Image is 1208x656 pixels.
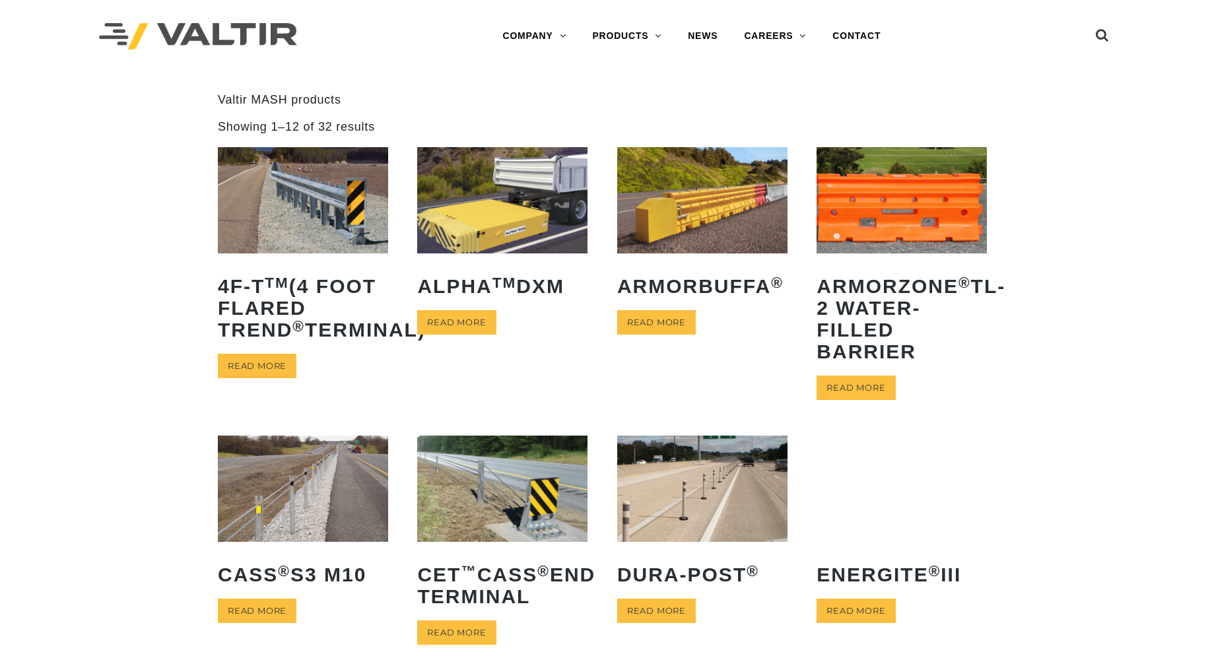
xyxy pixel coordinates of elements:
a: Dura-Post® [617,436,788,595]
sup: ® [929,563,941,579]
a: Read more about “CASS® S3 M10” [218,599,296,623]
a: NEWS [675,23,731,49]
a: CET™CASS®End Terminal [417,436,587,617]
a: Read more about “4F-TTM (4 Foot Flared TREND® Terminal)” [218,354,296,378]
h2: CET CASS End Terminal [417,554,587,617]
sup: ® [537,563,550,579]
a: CONTACT [819,23,894,49]
a: COMPANY [489,23,579,49]
a: ENERGITE®III [817,436,987,595]
a: CAREERS [731,23,819,49]
a: Read more about “ArmorBuffa®” [617,310,696,335]
p: Showing 1–12 of 32 results [218,119,375,135]
a: ALPHATMDXM [417,147,587,307]
a: Read more about “ENERGITE® III” [817,599,895,623]
h2: ALPHA DXM [417,265,587,307]
a: 4F-TTM(4 Foot Flared TREND®Terminal) [218,147,388,350]
sup: TM [265,275,289,291]
a: ArmorZone®TL-2 Water-Filled Barrier [817,147,987,372]
h2: ArmorZone TL-2 Water-Filled Barrier [817,265,987,372]
a: Read more about “ArmorZone® TL-2 Water-Filled Barrier” [817,376,895,400]
a: Read more about “CET™ CASS® End Terminal” [417,620,496,645]
a: CASS®S3 M10 [218,436,388,595]
a: Read more about “Dura-Post®” [617,599,696,623]
sup: ™ [461,563,477,579]
h2: CASS S3 M10 [218,554,388,595]
sup: ® [292,318,305,335]
a: Read more about “ALPHATM DXM” [417,310,496,335]
sup: ® [771,275,784,291]
sup: TM [492,275,517,291]
p: Valtir MASH products [218,92,990,108]
h2: 4F-T (4 Foot Flared TREND Terminal) [218,265,388,350]
a: PRODUCTS [579,23,675,49]
h2: Dura-Post [617,554,788,595]
h2: ArmorBuffa [617,265,788,307]
sup: ® [278,563,290,579]
h2: ENERGITE III [817,554,987,595]
a: ArmorBuffa® [617,147,788,307]
sup: ® [747,563,759,579]
img: Valtir [99,23,297,50]
sup: ® [958,275,971,291]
